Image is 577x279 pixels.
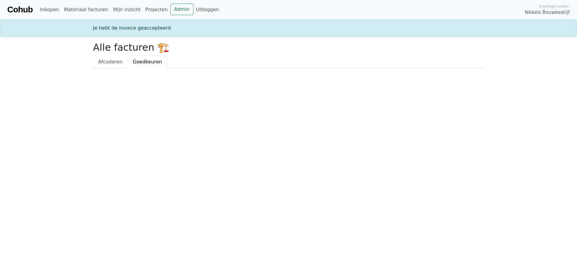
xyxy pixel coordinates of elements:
[93,42,484,53] h2: Alle facturen 🏗️
[143,4,170,16] a: Projecten
[193,4,222,16] a: Uitloggen
[89,24,488,32] div: Je hebt de invoice geaccepteerd
[128,56,167,68] a: Goedkeuren
[98,59,123,65] span: Afcoderen
[62,4,111,16] a: Materiaal facturen
[170,4,193,15] a: Admin
[111,4,143,16] a: Mijn inzicht
[93,56,128,68] a: Afcoderen
[37,4,61,16] a: Inkopen
[539,3,570,9] span: Ingelogd onder:
[133,59,162,65] span: Goedkeuren
[7,2,33,17] a: Cohub
[525,9,570,16] span: Nikkels Bouwbedrijf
